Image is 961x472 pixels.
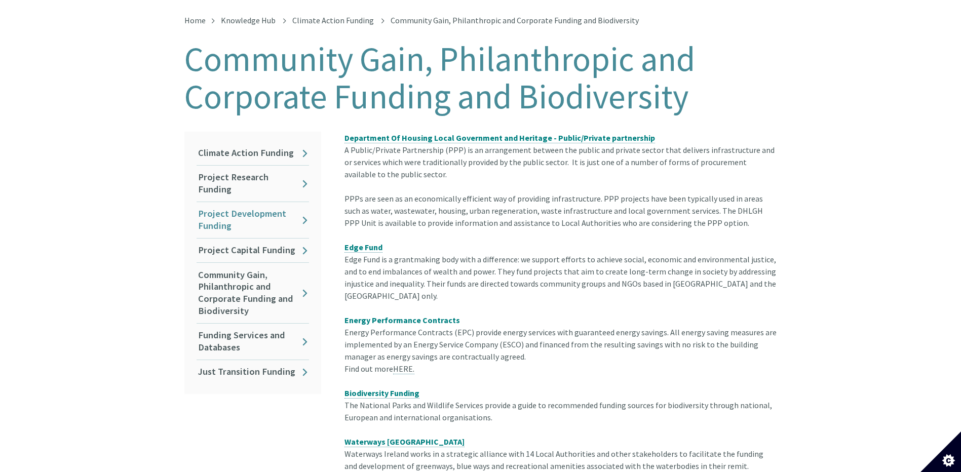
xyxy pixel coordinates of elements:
[197,239,309,262] a: Project Capital Funding
[920,431,961,472] button: Set cookie preferences
[344,437,465,447] a: Waterways [GEOGRAPHIC_DATA]
[197,202,309,238] a: Project Development Funding
[391,15,639,25] span: Community Gain, Philanthropic and Corporate Funding and Biodiversity
[292,15,374,25] a: Climate Action Funding
[344,132,777,472] div: A Public/Private Partnership (PPP) is an arrangement between the public and private sector that d...
[184,15,206,25] a: Home
[184,41,777,115] h1: Community Gain, Philanthropic and Corporate Funding and Biodiversity
[344,315,460,325] strong: Energy Performance Contracts
[344,242,382,253] a: Edge Fund
[344,388,419,399] a: Biodiversity Funding
[344,388,419,398] span: Biodiversity Funding
[344,133,655,143] a: Department Of Housing Local Government and Heritage - Public/Private partnership
[393,364,414,374] a: HERE.
[197,263,309,323] a: Community Gain, Philanthropic and Corporate Funding and Biodiversity
[197,141,309,165] a: Climate Action Funding
[197,166,309,202] a: Project Research Funding
[197,360,309,384] a: Just Transition Funding
[221,15,276,25] a: Knowledge Hub
[197,324,309,360] a: Funding Services and Databases
[344,242,382,252] strong: Edge Fund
